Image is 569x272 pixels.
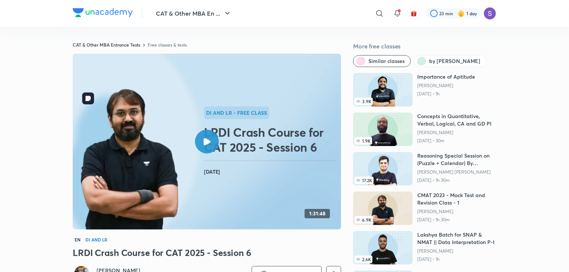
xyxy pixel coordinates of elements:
p: [DATE] • 30m [417,138,496,144]
a: Company Logo [73,8,133,19]
a: [PERSON_NAME] [417,209,496,215]
h6: CMAT 2023 - Mock Test and Revision Class - 1 [417,192,496,206]
a: Free classes & tests [148,42,187,48]
h4: 1:31:48 [309,211,326,217]
p: [DATE] • 1h [417,256,496,262]
img: Company Logo [73,8,133,17]
a: [PERSON_NAME] [PERSON_NAME] [417,169,496,175]
h6: Reasoning Special Session on (Puzzle + Calendar) By [PERSON_NAME] [3PM ] [417,152,496,167]
h6: Importance of Aptitude [417,73,475,80]
h4: [DATE] [204,167,338,177]
span: 1.9K [355,137,372,145]
span: EN [73,235,82,244]
span: 6.9K [355,216,373,224]
span: 2.6K [355,256,372,263]
span: 3.9K [355,98,373,105]
h6: Lakshya Batch for SNAP & NMAT || Data Interpretation P-I [417,231,496,246]
button: Similar classes [353,55,411,67]
img: avatar [411,10,417,17]
p: [DATE] • 1h [417,91,475,97]
span: by Ronakkumar Shah [429,57,480,65]
p: [DATE] • 1h 30m [417,217,496,223]
p: [DATE] • 1h 30m [417,177,496,183]
h4: DI and LR [85,237,107,242]
a: [PERSON_NAME] [417,248,496,254]
button: CAT & Other MBA En ... [151,6,236,21]
span: 17.2K [355,177,374,184]
h5: More free classes [353,42,496,51]
h2: LRDI Crash Course for CAT 2025 - Session 6 [204,125,338,155]
img: Sapara Premji [484,7,496,20]
a: CAT & Other MBA Entrance Tests [73,42,140,48]
h6: Concepts in Quantitative, Verbal, Logical, CA and GD PI [417,113,496,127]
button: by Ronakkumar Shah [414,55,487,67]
a: [PERSON_NAME] [417,83,475,89]
img: streak [458,10,465,17]
span: Similar classes [368,57,405,65]
h3: LRDI Crash Course for CAT 2025 - Session 6 [73,247,341,259]
a: [PERSON_NAME] [417,130,496,136]
button: avatar [408,7,420,19]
